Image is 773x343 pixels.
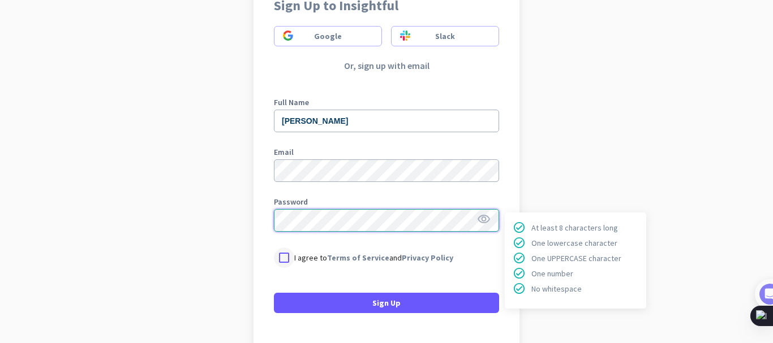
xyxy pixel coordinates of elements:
[274,293,499,313] button: Sign Up
[477,212,491,226] i: visibility
[283,31,293,41] img: Sign in using google
[531,270,573,277] p: One number
[513,267,526,280] span: check_circle
[402,253,453,263] a: Privacy Policy
[513,282,526,295] span: check_circle
[294,252,453,263] p: I agree to and
[400,31,410,41] img: Sign in using slack
[513,251,526,264] span: check_circle
[531,239,617,247] p: One lowercase character
[513,221,526,234] span: check_circle
[274,148,499,156] label: Email
[531,285,582,293] p: No whitespace
[513,236,526,249] span: check_circle
[531,254,621,262] p: One UPPERCASE character
[274,98,499,106] label: Full Name
[314,31,342,42] span: Google
[372,297,401,309] span: Sign Up
[274,26,382,46] button: Sign in using googleGoogle
[274,60,499,71] p: Or, sign up with email
[391,26,499,46] button: Sign in using slackSlack
[274,110,499,132] input: What is your full name?
[327,253,389,263] a: Terms of Service
[435,31,455,42] span: Slack
[531,224,618,232] p: At least 8 characters long
[274,198,499,206] label: Password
